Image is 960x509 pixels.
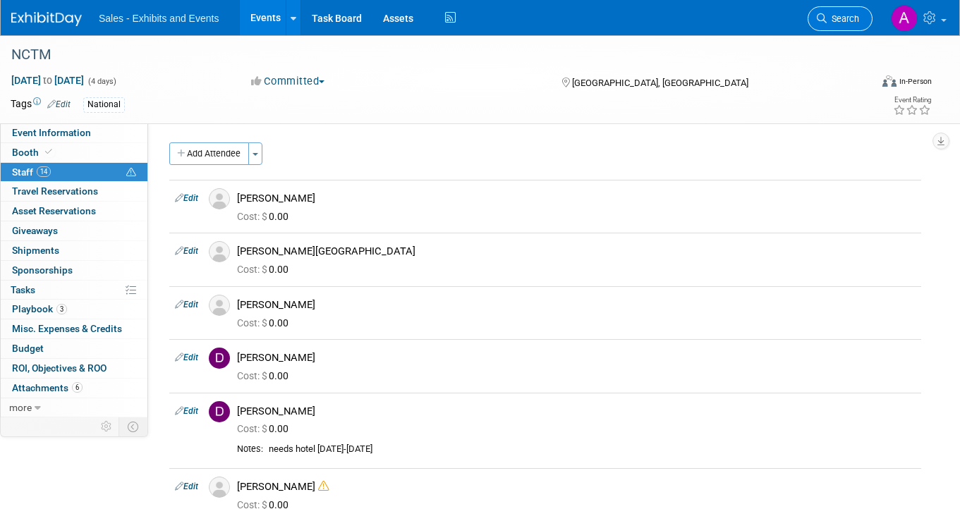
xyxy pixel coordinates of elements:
div: [PERSON_NAME][GEOGRAPHIC_DATA] [237,245,916,258]
button: Add Attendee [169,142,249,165]
span: Tasks [11,284,35,295]
a: Attachments6 [1,379,147,398]
img: Associate-Profile-5.png [209,188,230,209]
span: ROI, Objectives & ROO [12,362,107,374]
span: 0.00 [237,370,294,381]
span: (4 days) [87,77,116,86]
span: 6 [72,382,83,393]
button: Committed [246,74,330,89]
div: [PERSON_NAME] [237,351,916,364]
a: Edit [175,482,198,491]
a: Travel Reservations [1,182,147,201]
div: [PERSON_NAME] [237,298,916,312]
a: Asset Reservations [1,202,147,221]
img: D.jpg [209,348,230,369]
span: to [41,75,54,86]
div: Event Format [796,73,932,94]
a: Staff14 [1,163,147,182]
a: Edit [175,300,198,309]
span: Travel Reservations [12,185,98,197]
a: Sponsorships [1,261,147,280]
span: Cost: $ [237,370,269,381]
a: Edit [175,352,198,362]
span: [DATE] [DATE] [11,74,85,87]
a: Edit [175,246,198,256]
span: Sponsorships [12,264,73,276]
div: In-Person [899,76,932,87]
div: [PERSON_NAME] [237,192,916,205]
div: Notes: [237,443,263,455]
a: Search [808,6,873,31]
td: Personalize Event Tab Strip [95,417,119,436]
a: Edit [175,406,198,416]
span: 14 [37,166,51,177]
a: Giveaways [1,221,147,240]
span: 0.00 [237,264,294,275]
span: Event Information [12,127,91,138]
span: Shipments [12,245,59,256]
span: Staff [12,166,51,178]
span: Budget [12,343,44,354]
img: Format-Inperson.png [882,75,897,87]
a: Edit [47,99,71,109]
a: Shipments [1,241,147,260]
span: more [9,402,32,413]
span: Search [827,13,859,24]
span: 0.00 [237,317,294,329]
img: D.jpg [209,401,230,422]
div: [PERSON_NAME] [237,480,916,493]
img: Associate-Profile-5.png [209,477,230,498]
span: 3 [56,304,67,314]
img: Associate-Profile-5.png [209,241,230,262]
i: Double-book Warning! [318,481,329,491]
span: 0.00 [237,211,294,222]
span: Asset Reservations [12,205,96,216]
a: Misc. Expenses & Credits [1,319,147,338]
span: Misc. Expenses & Credits [12,323,122,334]
img: Alexandra Horne [891,5,918,32]
img: ExhibitDay [11,12,82,26]
div: NCTM [6,42,853,68]
span: Playbook [12,303,67,314]
td: Toggle Event Tabs [119,417,148,436]
span: [GEOGRAPHIC_DATA], [GEOGRAPHIC_DATA] [572,78,748,88]
div: needs hotel [DATE]-[DATE] [269,443,916,455]
span: Potential Scheduling Conflict -- at least one attendee is tagged in another overlapping event. [126,166,136,179]
a: more [1,398,147,417]
div: National [83,97,125,112]
span: Cost: $ [237,317,269,329]
a: Budget [1,339,147,358]
td: Tags [11,97,71,113]
span: Cost: $ [237,211,269,222]
span: Attachments [12,382,83,393]
span: Cost: $ [237,264,269,275]
i: Booth reservation complete [45,148,52,156]
a: Tasks [1,281,147,300]
a: Edit [175,193,198,203]
span: 0.00 [237,423,294,434]
span: Giveaways [12,225,58,236]
span: Booth [12,147,55,158]
div: Event Rating [893,97,931,104]
span: Cost: $ [237,423,269,434]
div: [PERSON_NAME] [237,405,916,418]
a: Event Information [1,123,147,142]
img: Associate-Profile-5.png [209,295,230,316]
a: ROI, Objectives & ROO [1,359,147,378]
span: Sales - Exhibits and Events [99,13,219,24]
a: Playbook3 [1,300,147,319]
a: Booth [1,143,147,162]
